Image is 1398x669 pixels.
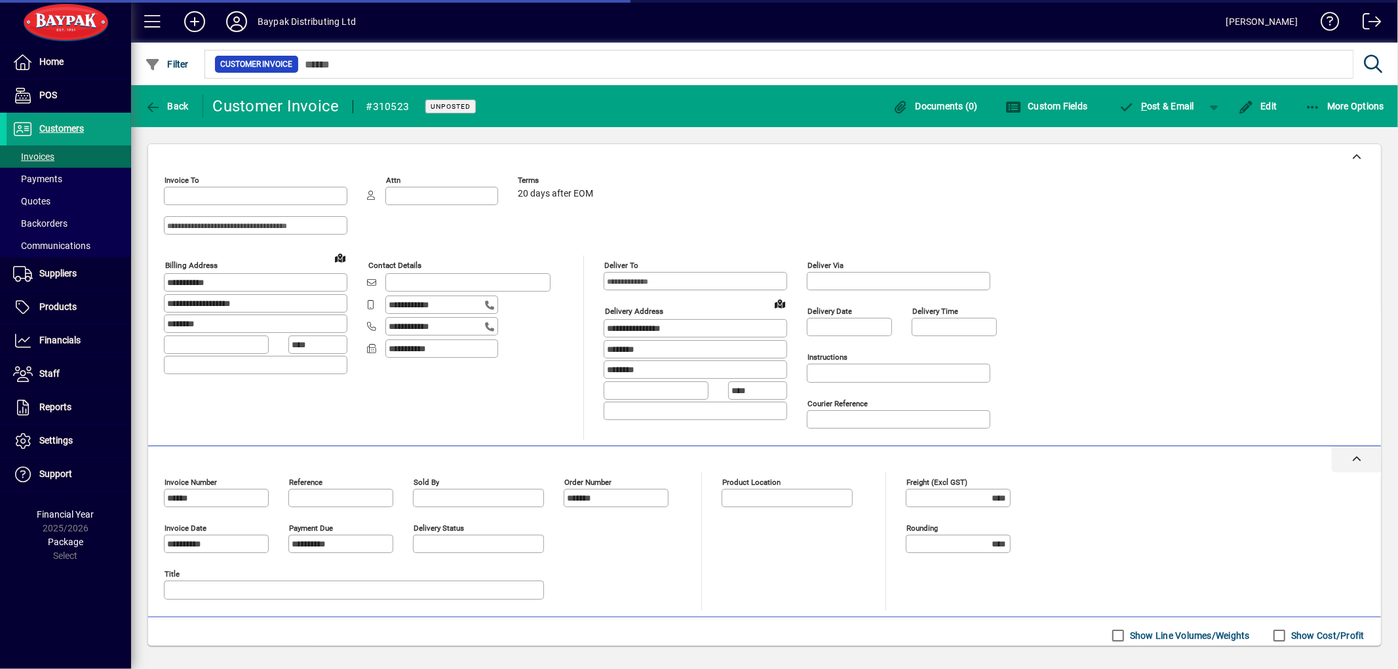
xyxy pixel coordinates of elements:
[1238,101,1277,111] span: Edit
[39,402,71,412] span: Reports
[7,458,131,491] a: Support
[39,56,64,67] span: Home
[518,176,596,185] span: Terms
[807,261,844,270] mat-label: Deliver via
[165,524,206,533] mat-label: Invoice date
[7,168,131,190] a: Payments
[213,96,340,117] div: Customer Invoice
[1141,101,1147,111] span: P
[518,189,593,199] span: 20 days after EOM
[39,435,73,446] span: Settings
[7,291,131,324] a: Products
[165,569,180,579] mat-label: Title
[1005,101,1088,111] span: Custom Fields
[7,79,131,112] a: POS
[39,301,77,312] span: Products
[906,524,938,533] mat-label: Rounding
[145,59,189,69] span: Filter
[807,353,847,362] mat-label: Instructions
[1119,101,1195,111] span: ost & Email
[386,176,400,185] mat-label: Attn
[431,102,471,111] span: Unposted
[165,478,217,487] mat-label: Invoice number
[807,307,852,316] mat-label: Delivery date
[366,96,410,117] div: #310523
[889,94,981,118] button: Documents (0)
[912,307,958,316] mat-label: Delivery time
[39,268,77,278] span: Suppliers
[7,190,131,212] a: Quotes
[414,478,439,487] mat-label: Sold by
[807,399,868,408] mat-label: Courier Reference
[220,58,293,71] span: Customer Invoice
[1112,94,1201,118] button: Post & Email
[131,94,203,118] app-page-header-button: Back
[7,391,131,424] a: Reports
[39,368,60,379] span: Staff
[7,258,131,290] a: Suppliers
[48,537,83,547] span: Package
[1353,3,1382,45] a: Logout
[289,478,322,487] mat-label: Reference
[1302,94,1388,118] button: More Options
[216,10,258,33] button: Profile
[165,176,199,185] mat-label: Invoice To
[7,358,131,391] a: Staff
[564,478,612,487] mat-label: Order number
[7,145,131,168] a: Invoices
[39,123,84,134] span: Customers
[604,261,638,270] mat-label: Deliver To
[414,524,464,533] mat-label: Delivery status
[39,468,72,479] span: Support
[39,335,81,345] span: Financials
[142,94,192,118] button: Back
[174,10,216,33] button: Add
[1289,629,1365,642] label: Show Cost/Profit
[7,46,131,79] a: Home
[1235,94,1281,118] button: Edit
[7,324,131,357] a: Financials
[39,90,57,100] span: POS
[1226,11,1298,32] div: [PERSON_NAME]
[145,101,189,111] span: Back
[37,509,94,520] span: Financial Year
[258,11,356,32] div: Baypak Distributing Ltd
[722,478,781,487] mat-label: Product location
[13,196,50,206] span: Quotes
[330,247,351,268] a: View on map
[289,524,333,533] mat-label: Payment due
[7,235,131,257] a: Communications
[1311,3,1340,45] a: Knowledge Base
[142,52,192,76] button: Filter
[13,240,90,251] span: Communications
[1127,629,1250,642] label: Show Line Volumes/Weights
[893,101,978,111] span: Documents (0)
[1305,101,1385,111] span: More Options
[13,218,68,229] span: Backorders
[769,293,790,314] a: View on map
[1002,94,1091,118] button: Custom Fields
[7,425,131,457] a: Settings
[13,151,54,162] span: Invoices
[13,174,62,184] span: Payments
[7,212,131,235] a: Backorders
[906,478,967,487] mat-label: Freight (excl GST)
